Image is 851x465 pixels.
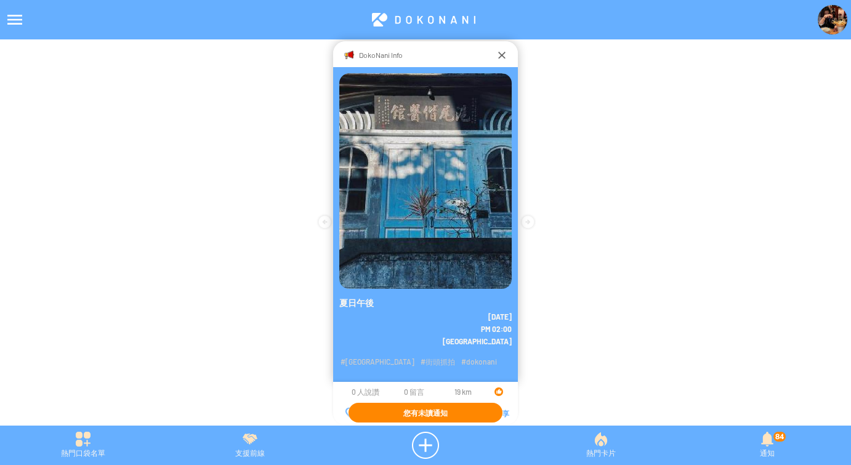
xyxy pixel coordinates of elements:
div: 讚 [345,407,368,419]
p: DokoNani Info [359,49,403,61]
img: Visruth.jpg not found [339,73,512,289]
img: Visruth.jpg not found [343,49,355,61]
div: 分享 [480,407,509,419]
span: #街頭抓拍 [421,357,455,366]
span: 19 km [454,387,472,396]
div: 84 [773,432,786,442]
span: #[GEOGRAPHIC_DATA] [341,357,414,366]
span: 0 留言 [404,387,424,396]
p: 夏日午後 [339,297,512,309]
span: [DATE] [488,312,512,321]
span: [GEOGRAPHIC_DATA] [443,337,512,346]
span: #dokonani [461,357,497,366]
div: 通知 [684,432,851,459]
img: Visruth.jpg not found [818,5,847,34]
span: 0 人說讚 [352,387,379,396]
div: 支援前線 [167,432,334,459]
span: PM 02:00 [481,325,512,333]
span: 您有未讀通知 [403,408,448,417]
div: 熱門卡片 [517,432,684,459]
